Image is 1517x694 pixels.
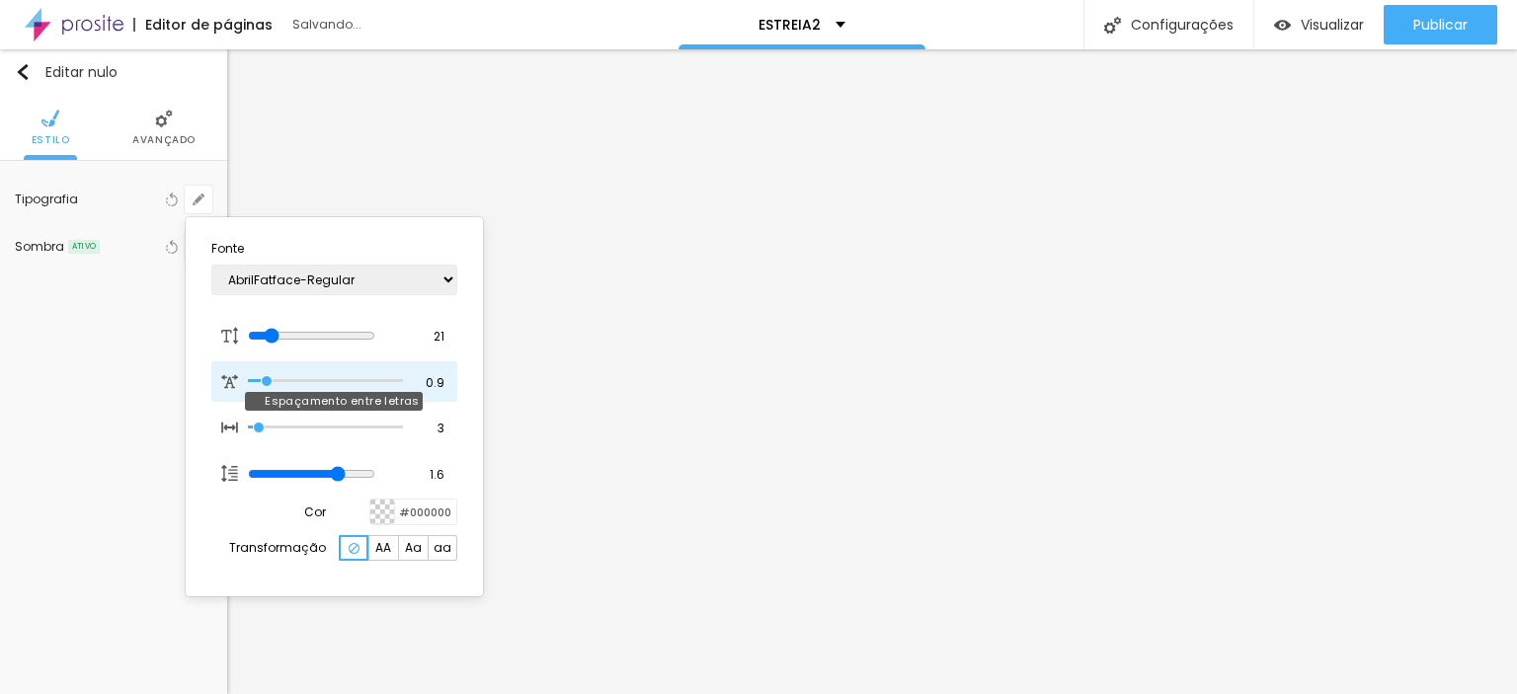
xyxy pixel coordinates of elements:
[221,419,239,436] img: Tamanho da fonte do ícone
[434,539,451,556] font: aa
[221,465,239,483] img: Espaçamento entre linhas de ícones
[211,240,244,257] font: Fonte
[221,373,239,391] img: Espaçamento entre letras de ícones
[405,539,422,556] font: Aa
[304,503,326,520] font: Cor
[229,539,326,556] font: Transformação
[221,327,239,345] img: Tamanho da fonte do ícone
[375,539,391,556] font: AA
[349,543,359,554] img: Ícone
